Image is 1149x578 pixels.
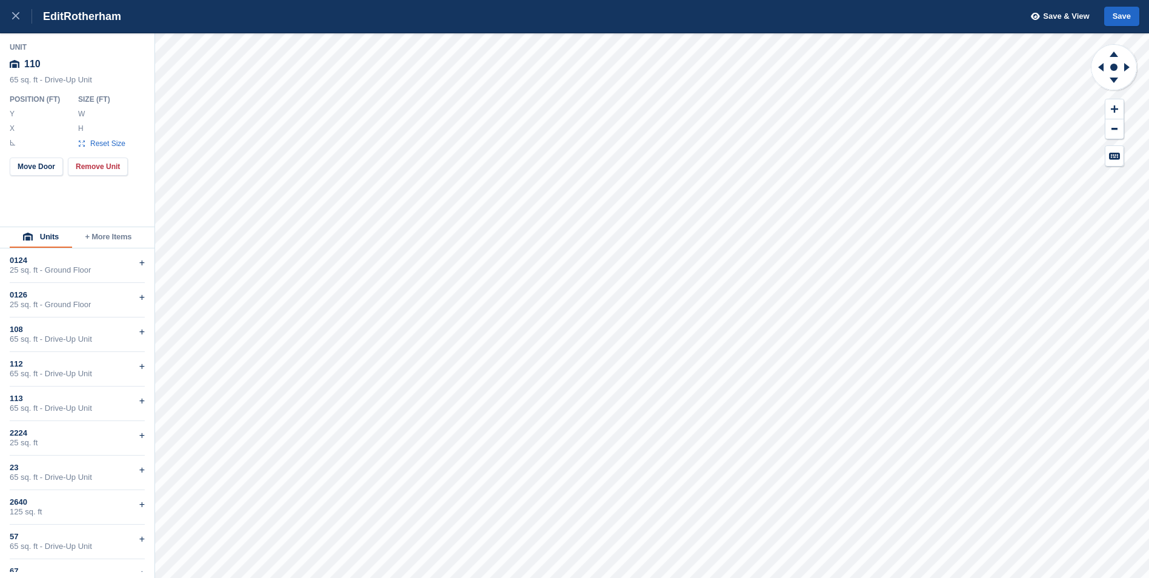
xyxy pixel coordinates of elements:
[10,283,145,317] div: 012625 sq. ft - Ground Floor+
[10,352,145,387] div: 11265 sq. ft - Drive-Up Unit+
[10,438,145,448] div: 25 sq. ft
[10,95,68,104] div: Position ( FT )
[1024,7,1090,27] button: Save & View
[139,256,145,270] div: +
[139,394,145,408] div: +
[10,256,145,265] div: 0124
[10,109,16,119] label: Y
[10,158,63,176] button: Move Door
[139,497,145,512] div: +
[1104,7,1139,27] button: Save
[1105,146,1124,166] button: Keyboard Shortcuts
[10,325,145,334] div: 108
[139,325,145,339] div: +
[10,497,145,507] div: 2640
[1043,10,1089,22] span: Save & View
[10,473,145,482] div: 65 sq. ft - Drive-Up Unit
[78,95,131,104] div: Size ( FT )
[10,290,145,300] div: 0126
[10,566,145,576] div: 67
[10,42,145,52] div: Unit
[10,387,145,421] div: 11365 sq. ft - Drive-Up Unit+
[72,227,145,248] button: + More Items
[10,394,145,404] div: 113
[10,248,145,283] div: 012425 sq. ft - Ground Floor+
[10,53,145,75] div: 110
[10,75,145,91] div: 65 sq. ft - Drive-Up Unit
[10,317,145,352] div: 10865 sq. ft - Drive-Up Unit+
[10,227,72,248] button: Units
[10,428,145,438] div: 2224
[10,525,145,559] div: 5765 sq. ft - Drive-Up Unit+
[10,542,145,551] div: 65 sq. ft - Drive-Up Unit
[10,421,145,456] div: 222425 sq. ft+
[10,140,15,145] img: angle-icn.0ed2eb85.svg
[139,428,145,443] div: +
[78,109,84,119] label: W
[10,463,145,473] div: 23
[10,265,145,275] div: 25 sq. ft - Ground Floor
[78,124,84,133] label: H
[10,334,145,344] div: 65 sq. ft - Drive-Up Unit
[1105,99,1124,119] button: Zoom In
[10,404,145,413] div: 65 sq. ft - Drive-Up Unit
[10,300,145,310] div: 25 sq. ft - Ground Floor
[32,9,121,24] div: Edit Rotherham
[10,532,145,542] div: 57
[10,507,145,517] div: 125 sq. ft
[10,124,16,133] label: X
[90,138,126,149] span: Reset Size
[10,369,145,379] div: 65 sq. ft - Drive-Up Unit
[10,359,145,369] div: 112
[139,290,145,305] div: +
[10,490,145,525] div: 2640125 sq. ft+
[139,532,145,546] div: +
[139,359,145,374] div: +
[10,456,145,490] div: 2365 sq. ft - Drive-Up Unit+
[68,158,128,176] button: Remove Unit
[139,463,145,477] div: +
[1105,119,1124,139] button: Zoom Out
